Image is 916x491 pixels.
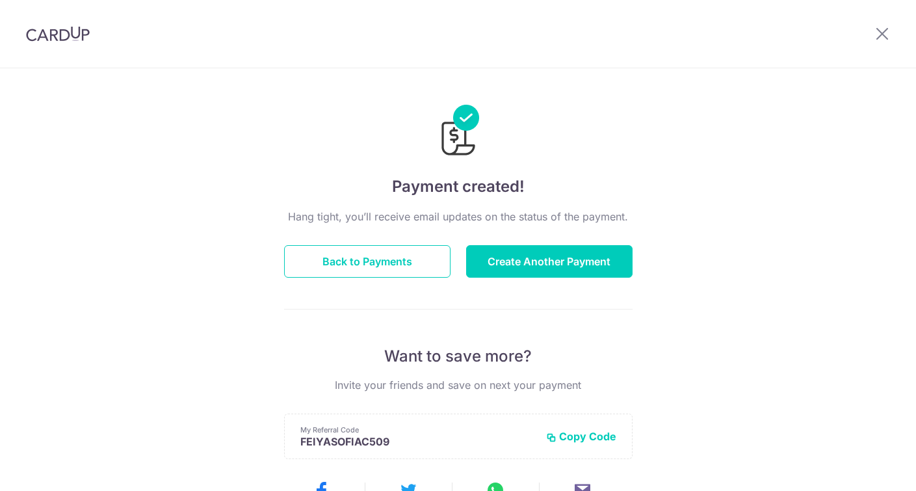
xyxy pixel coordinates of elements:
[284,245,451,278] button: Back to Payments
[284,377,633,393] p: Invite your friends and save on next your payment
[300,435,536,448] p: FEIYASOFIAC509
[284,346,633,367] p: Want to save more?
[466,245,633,278] button: Create Another Payment
[300,425,536,435] p: My Referral Code
[284,209,633,224] p: Hang tight, you’ll receive email updates on the status of the payment.
[284,175,633,198] h4: Payment created!
[26,26,90,42] img: CardUp
[546,430,616,443] button: Copy Code
[438,105,479,159] img: Payments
